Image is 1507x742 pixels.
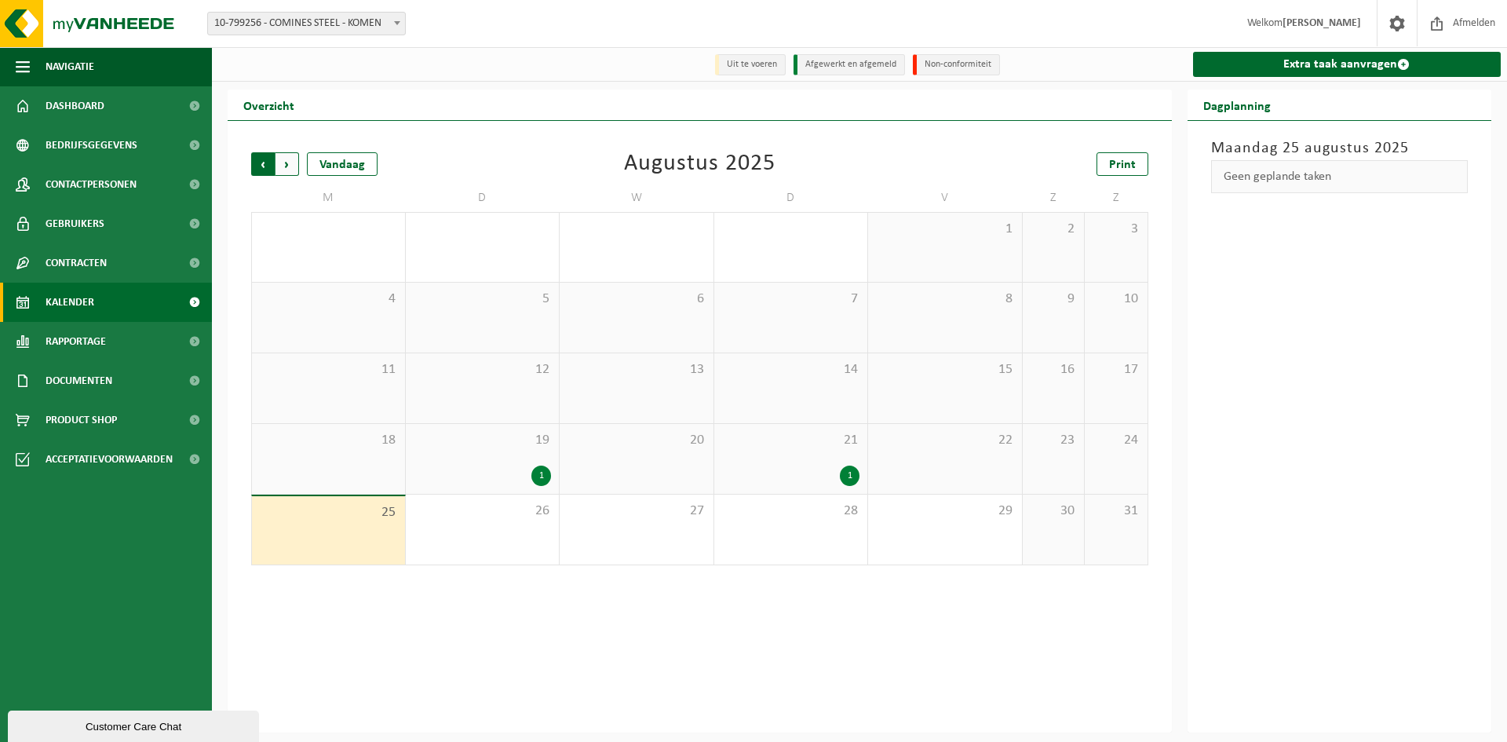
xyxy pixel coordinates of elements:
span: Documenten [46,361,112,400]
span: Acceptatievoorwaarden [46,440,173,479]
iframe: chat widget [8,707,262,742]
td: D [714,184,869,212]
h3: Maandag 25 augustus 2025 [1211,137,1469,160]
span: Navigatie [46,47,94,86]
span: 27 [567,503,706,520]
div: Augustus 2025 [624,152,775,176]
span: 26 [414,503,552,520]
span: 7 [722,291,860,308]
span: Rapportage [46,322,106,361]
span: 31 [1093,503,1139,520]
span: 16 [1031,361,1077,378]
td: D [406,184,560,212]
a: Print [1096,152,1148,176]
span: 14 [722,361,860,378]
span: Kalender [46,283,94,322]
span: 10 [1093,291,1139,308]
span: 28 [722,503,860,520]
span: 23 [1031,432,1077,449]
span: 12 [414,361,552,378]
span: 1 [876,221,1014,238]
span: 30 [1031,503,1077,520]
td: V [868,184,1023,212]
h2: Overzicht [228,90,310,120]
span: 29 [876,503,1014,520]
div: Geen geplande taken [1211,160,1469,193]
td: W [560,184,714,212]
span: 3 [1093,221,1139,238]
span: 10-799256 - COMINES STEEL - KOMEN [208,13,405,35]
span: 6 [567,291,706,308]
span: 8 [876,291,1014,308]
span: Volgende [275,152,299,176]
span: 11 [260,361,397,378]
span: Gebruikers [46,204,104,243]
div: 1 [531,466,551,486]
a: Extra taak aanvragen [1193,52,1502,77]
span: 15 [876,361,1014,378]
span: Product Shop [46,400,117,440]
td: Z [1085,184,1148,212]
strong: [PERSON_NAME] [1283,17,1361,29]
span: Vorige [251,152,275,176]
span: 25 [260,504,397,521]
div: 1 [840,466,859,486]
span: Print [1109,159,1136,171]
h2: Dagplanning [1188,90,1286,120]
span: 9 [1031,291,1077,308]
li: Non-conformiteit [913,54,1000,75]
span: Dashboard [46,86,104,126]
span: 22 [876,432,1014,449]
td: M [251,184,406,212]
span: 18 [260,432,397,449]
span: Contactpersonen [46,165,137,204]
span: 17 [1093,361,1139,378]
span: 19 [414,432,552,449]
td: Z [1023,184,1086,212]
div: Vandaag [307,152,378,176]
span: 20 [567,432,706,449]
span: 4 [260,291,397,308]
span: Bedrijfsgegevens [46,126,137,165]
li: Uit te voeren [715,54,786,75]
span: 13 [567,361,706,378]
span: 21 [722,432,860,449]
span: 10-799256 - COMINES STEEL - KOMEN [207,12,406,35]
span: 24 [1093,432,1139,449]
span: Contracten [46,243,107,283]
span: 2 [1031,221,1077,238]
span: 5 [414,291,552,308]
li: Afgewerkt en afgemeld [794,54,905,75]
